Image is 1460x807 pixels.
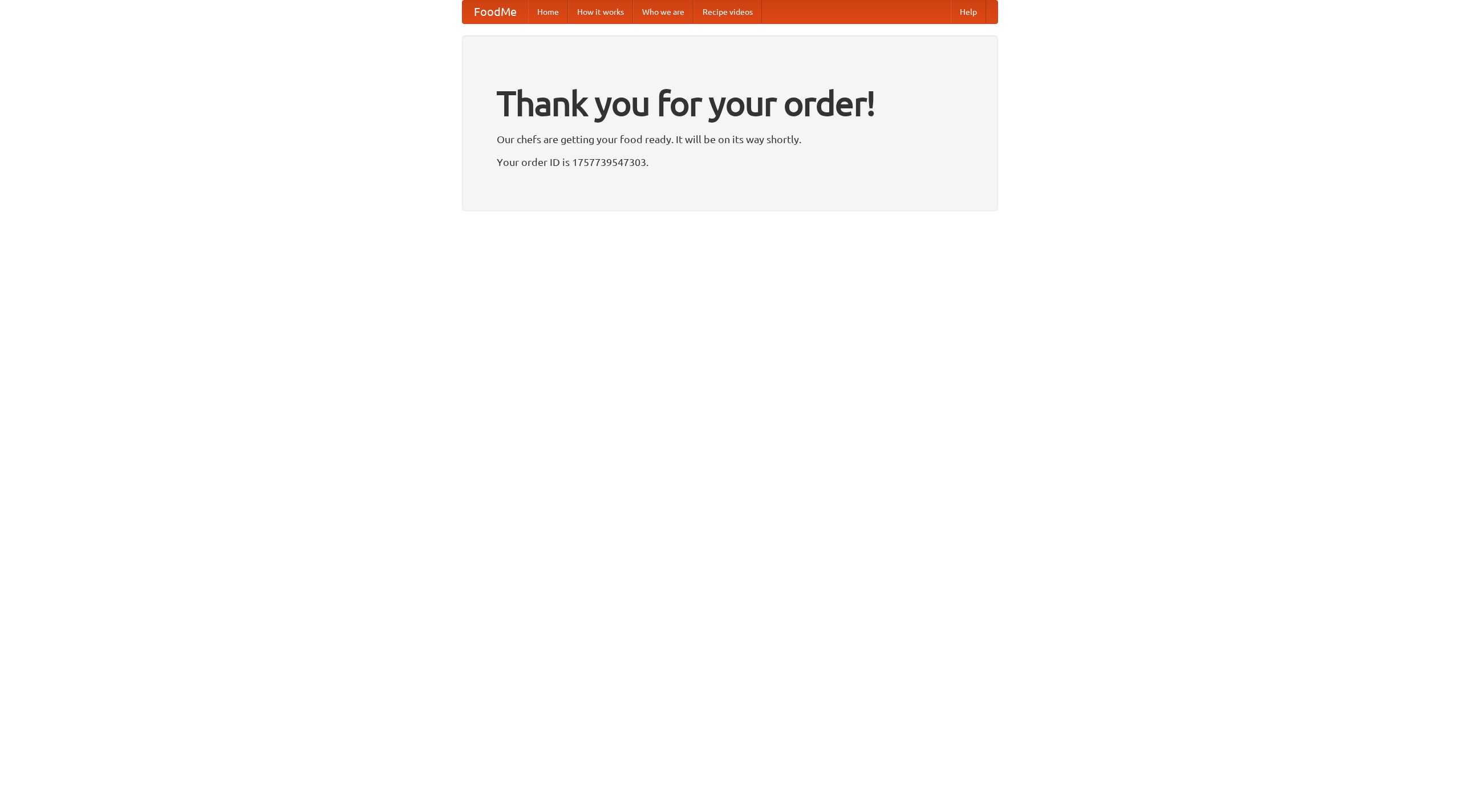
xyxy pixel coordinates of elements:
p: Our chefs are getting your food ready. It will be on its way shortly. [497,131,963,148]
a: Recipe videos [693,1,762,23]
a: How it works [568,1,633,23]
a: Who we are [633,1,693,23]
a: FoodMe [463,1,528,23]
h1: Thank you for your order! [497,76,963,131]
a: Help [951,1,986,23]
p: Your order ID is 1757739547303. [497,153,963,171]
a: Home [528,1,568,23]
